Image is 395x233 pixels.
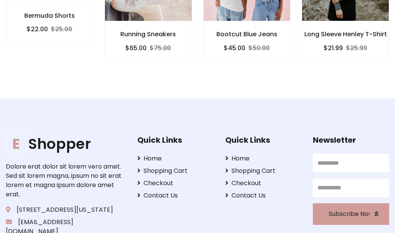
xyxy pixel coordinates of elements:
del: $75.00 [150,44,171,52]
h6: $45.00 [224,44,245,52]
h6: Long Sleeve Henley T-Shirt [302,30,389,38]
p: Dolore erat dolor sit lorem vero amet. Sed sit lorem magna, ipsum no sit erat lorem et magna ipsu... [6,162,125,199]
h6: $65.00 [125,44,147,52]
h6: Bootcut Blue Jeans [204,30,290,38]
h5: Quick Links [137,135,214,145]
a: Contact Us [225,191,302,200]
a: Home [137,154,214,163]
h1: Shopper [6,135,125,153]
p: [STREET_ADDRESS][US_STATE] [6,205,125,214]
a: Checkout [225,179,302,188]
a: Home [225,154,302,163]
a: EShopper [6,135,125,153]
span: E [6,133,27,154]
del: $25.00 [51,25,72,34]
a: Shopping Cart [225,166,302,176]
a: Shopping Cart [137,166,214,176]
del: $50.00 [248,44,270,52]
a: Checkout [137,179,214,188]
button: Subscribe Now [313,203,389,225]
del: $25.99 [346,44,367,52]
h5: Newsletter [313,135,389,145]
a: Contact Us [137,191,214,200]
h5: Quick Links [225,135,302,145]
h6: Bermuda Shorts [6,12,93,19]
h6: Running Sneakers [105,30,192,38]
h6: $22.00 [27,25,48,33]
h6: $21.99 [324,44,343,52]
